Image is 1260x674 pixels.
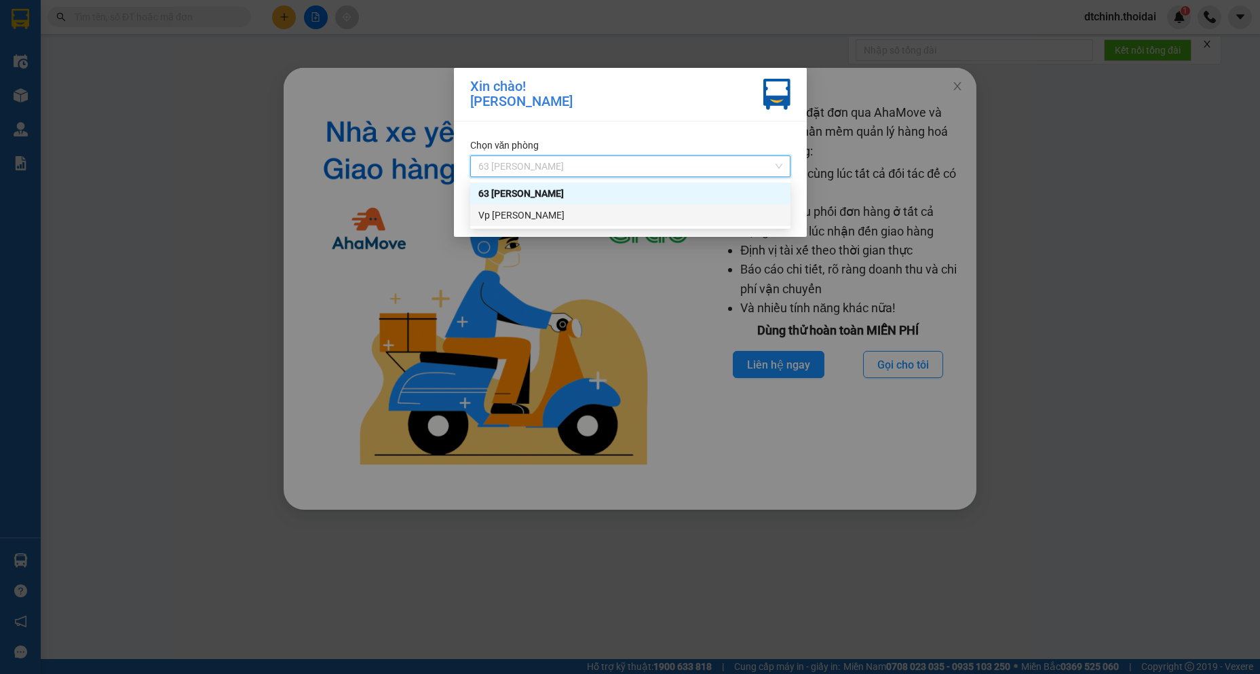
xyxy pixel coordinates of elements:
[478,156,782,176] span: 63 Trần Quang Tặng
[470,183,790,204] div: 63 Trần Quang Tặng
[478,186,782,201] div: 63 [PERSON_NAME]
[470,204,790,226] div: Vp Lê Hoàn
[478,208,782,223] div: Vp [PERSON_NAME]
[763,79,790,110] img: vxr-icon
[470,79,573,110] div: Xin chào! [PERSON_NAME]
[470,138,790,153] div: Chọn văn phòng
